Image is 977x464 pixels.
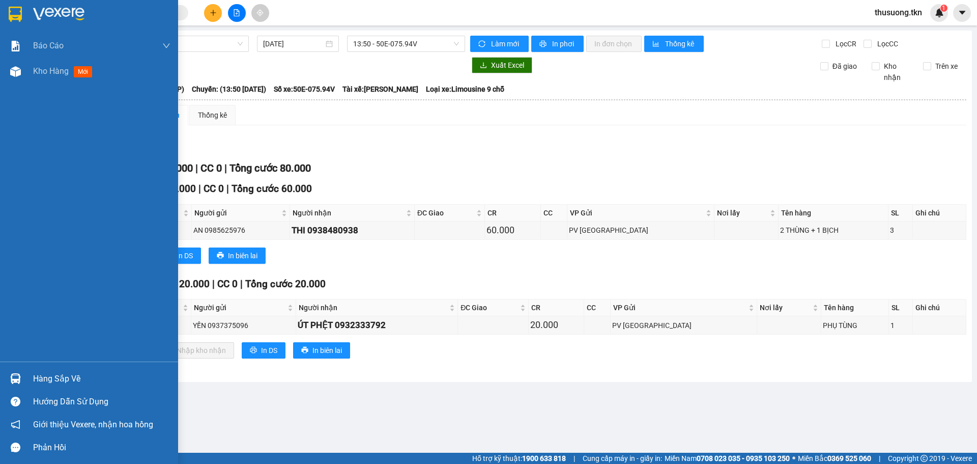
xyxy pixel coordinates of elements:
span: | [212,278,215,290]
div: YẾN 0937375096 [193,320,294,331]
div: PV [GEOGRAPHIC_DATA] [569,225,712,236]
span: bar-chart [652,40,661,48]
span: 13:50 - 50E-075.94V [353,36,459,51]
span: In phơi [552,38,576,49]
span: | [195,162,198,174]
span: Trên xe [931,61,962,72]
button: caret-down [953,4,971,22]
td: PV Hòa Thành [567,222,714,239]
span: Người gửi [194,302,285,313]
button: printerIn biên lai [209,248,266,264]
span: | [573,453,575,464]
th: SL [889,299,913,316]
div: THI 0938480938 [292,224,413,237]
span: In DS [261,345,277,356]
span: CR 20.000 [164,278,210,290]
span: Loại xe: Limousine 9 chỗ [426,84,504,95]
button: syncLàm mới [470,36,529,52]
span: In DS [177,250,193,261]
span: mới [74,66,92,77]
button: downloadXuất Excel [472,57,532,73]
span: plus [210,9,217,16]
span: download [480,62,487,70]
span: Nơi lấy [760,302,811,313]
span: ĐC Giao [417,207,475,219]
th: CC [584,299,610,316]
th: Tên hàng [821,299,889,316]
span: Thống kê [665,38,696,49]
div: ÚT PHỆT 0932333792 [298,318,456,332]
span: | [879,453,880,464]
span: CC 0 [217,278,238,290]
th: Tên hàng [779,205,888,222]
span: Chuyến: (13:50 [DATE]) [192,84,266,95]
span: VP Gửi [613,302,747,313]
div: 2 THÙNG + 1 BỊCH [780,225,886,236]
th: CR [485,205,541,222]
span: | [226,183,229,195]
img: solution-icon [10,41,21,51]
span: thusuong.tkn [867,6,930,19]
span: Tổng cước 20.000 [245,278,326,290]
img: warehouse-icon [10,66,21,77]
img: logo-vxr [9,7,22,22]
span: Nơi lấy [717,207,768,219]
button: downloadNhập kho nhận [157,342,234,359]
span: Cung cấp máy in - giấy in: [583,453,662,464]
span: Tổng cước 60.000 [232,183,312,195]
input: 12/08/2025 [263,38,324,49]
button: printerIn DS [242,342,285,359]
span: printer [539,40,548,48]
span: CR 60.000 [151,183,196,195]
th: Ghi chú [913,299,966,316]
button: plus [204,4,222,22]
th: Ghi chú [913,205,966,222]
span: Làm mới [491,38,521,49]
span: VP Gửi [570,207,704,219]
span: Xuất Excel [491,60,524,71]
span: Lọc CC [873,38,900,49]
div: Hướng dẫn sử dụng [33,394,170,410]
span: | [224,162,227,174]
strong: 1900 633 818 [522,454,566,462]
button: printerIn DS [157,248,201,264]
span: Người gửi [194,207,279,219]
div: PV [GEOGRAPHIC_DATA] [612,320,756,331]
span: printer [301,346,308,354]
th: CC [541,205,567,222]
div: 60.000 [486,223,539,237]
strong: 0708 023 035 - 0935 103 250 [697,454,790,462]
span: caret-down [958,8,967,17]
span: Tổng cước 80.000 [229,162,311,174]
th: CR [529,299,585,316]
span: question-circle [11,397,20,406]
div: PHỤ TÙNG [823,320,887,331]
span: Báo cáo [33,39,64,52]
span: Tài xế: [PERSON_NAME] [342,84,418,95]
div: Phản hồi [33,440,170,455]
span: CC 0 [200,162,222,174]
span: Lọc CR [831,38,858,49]
span: Người nhận [299,302,448,313]
span: ⚪️ [792,456,795,460]
span: | [198,183,201,195]
button: aim [251,4,269,22]
div: 1 [890,320,911,331]
span: file-add [233,9,240,16]
span: message [11,443,20,452]
span: In biên lai [228,250,257,261]
span: Kho hàng [33,66,69,76]
span: printer [217,252,224,260]
th: SL [888,205,913,222]
div: AN 0985625976 [193,225,288,236]
span: printer [250,346,257,354]
button: file-add [228,4,246,22]
span: In biên lai [312,345,342,356]
div: Thống kê [198,110,227,121]
span: CC 0 [204,183,224,195]
span: sync [478,40,487,48]
button: bar-chartThống kê [644,36,704,52]
span: down [162,42,170,50]
span: Kho nhận [880,61,915,83]
span: Hỗ trợ kỹ thuật: [472,453,566,464]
